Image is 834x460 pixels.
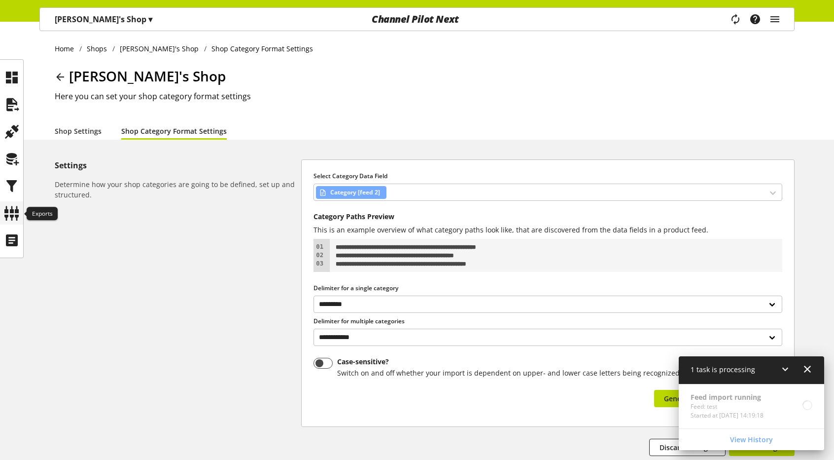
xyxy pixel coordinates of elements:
div: 01 [313,243,325,251]
span: Delimiter for a single category [313,284,398,292]
span: Category [feed 2] [330,187,380,198]
div: Case-sensitive? [337,358,703,366]
div: 02 [313,251,325,260]
a: Shops [82,43,112,54]
span: 1 task is processing [691,365,755,374]
p: This is an example overview of what category paths look like, that are discovered from the data f... [313,225,782,235]
h2: Here you can set your shop category format settings [55,90,795,102]
button: Discard Changes [649,439,726,456]
span: Discard Changes [660,442,715,453]
p: [PERSON_NAME]'s Shop [55,13,152,25]
button: Generate Category Tree Preview [654,390,782,407]
a: Shop Category Format Settings [121,126,227,136]
div: Switch on and off whether your import is dependent on upper- and lower case letters being recogni... [337,368,703,378]
span: Delimiter for multiple categories [313,317,405,325]
label: Select Category Data Field [313,172,782,181]
h5: Settings [55,159,297,171]
span: Generate Category Tree Preview [664,393,772,404]
p: Category Paths Preview [313,213,782,221]
span: ▾ [148,14,152,25]
div: 03 [313,260,325,268]
nav: main navigation [39,7,795,31]
div: Exports [27,207,58,221]
span: [PERSON_NAME]'s Shop [69,67,226,85]
h6: Determine how your shop categories are going to be defined, set up and structured. [55,179,297,200]
a: Home [55,43,79,54]
span: View History [730,434,773,445]
a: [PERSON_NAME]'s Shop [115,43,204,54]
a: Shop Settings [55,126,102,136]
a: View History [681,431,822,448]
span: [PERSON_NAME]'s Shop [120,43,199,54]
